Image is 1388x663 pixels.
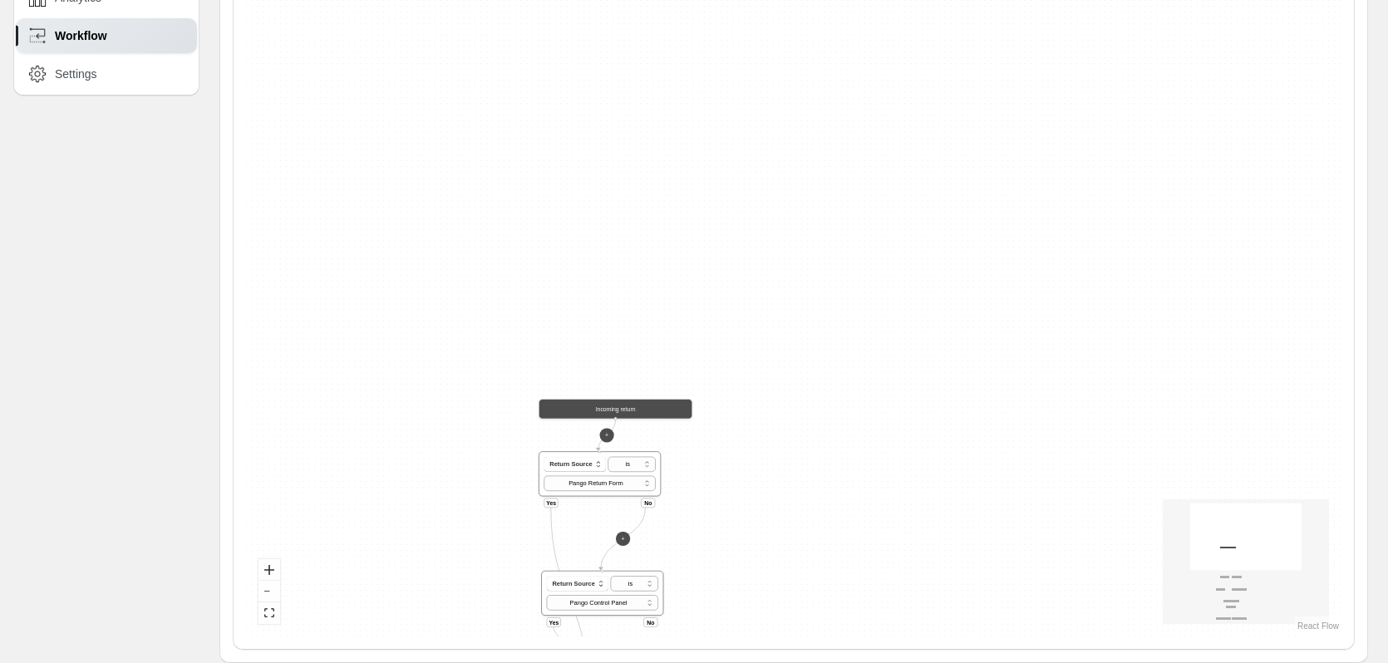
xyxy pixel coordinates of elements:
[552,579,594,588] span: Return Source
[55,27,107,44] span: Workflow
[539,451,661,496] div: Return SourceYesNo
[539,399,692,419] div: Incoming return
[547,576,608,591] button: Return Source
[549,459,592,469] span: Return Source
[258,602,280,624] button: fit view
[544,404,687,413] div: Incoming return
[258,559,280,581] button: zoom in
[601,508,646,570] g: Edge from default_flag to 987a6e3d-39f3-43bf-a014-b210c62f41a0
[55,66,97,82] span: Settings
[258,581,280,602] button: zoom out
[258,559,280,624] div: React Flow controls
[598,420,616,450] g: Edge from default_start to default_flag
[541,571,663,616] div: Return SourceYesNo
[544,457,605,472] button: Return Source
[599,428,613,442] button: +
[1297,621,1339,631] a: React Flow attribution
[616,532,630,546] button: +
[643,617,657,626] div: No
